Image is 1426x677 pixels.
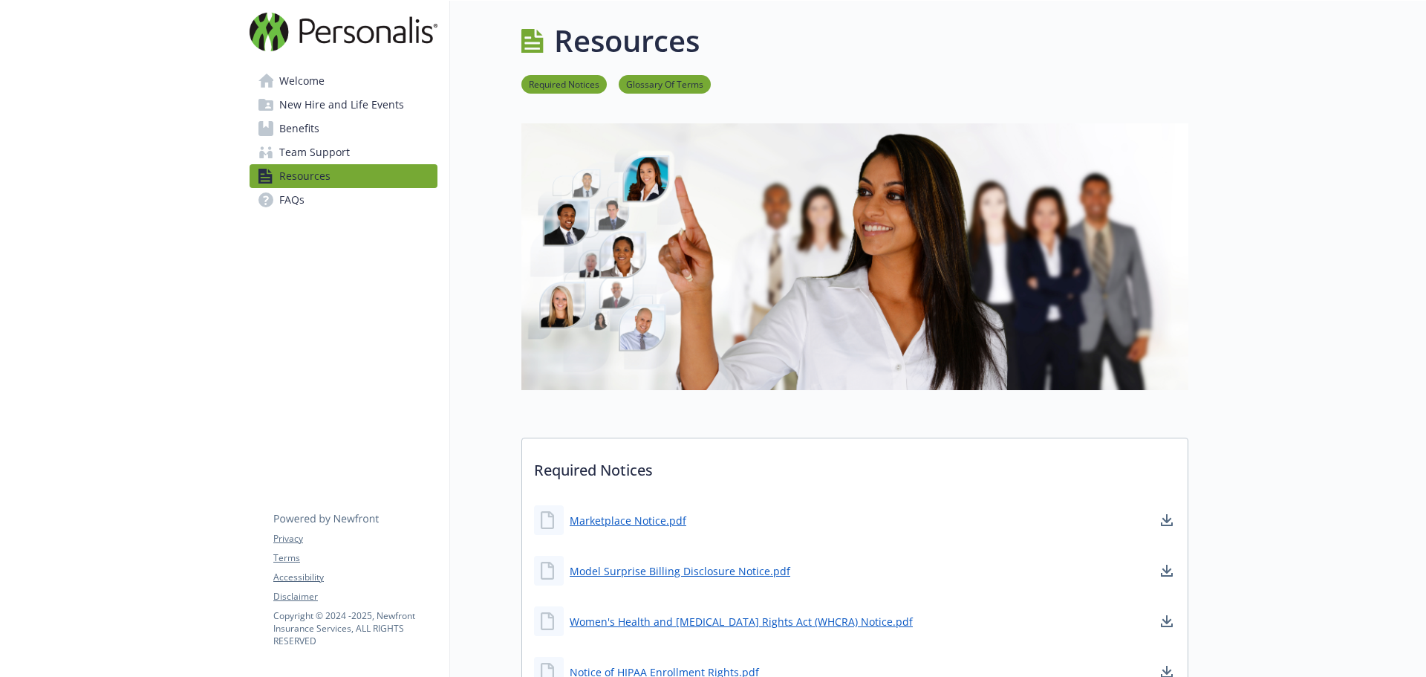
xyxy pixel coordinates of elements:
[1158,511,1176,529] a: download document
[250,188,437,212] a: FAQs
[250,164,437,188] a: Resources
[273,551,437,565] a: Terms
[279,140,350,164] span: Team Support
[279,93,404,117] span: New Hire and Life Events
[522,438,1188,493] p: Required Notices
[570,614,913,629] a: Women's Health and [MEDICAL_DATA] Rights Act (WHCRA) Notice.pdf
[250,140,437,164] a: Team Support
[570,513,686,528] a: Marketplace Notice.pdf
[279,117,319,140] span: Benefits
[521,77,607,91] a: Required Notices
[521,123,1188,390] img: resources page banner
[1158,612,1176,630] a: download document
[250,117,437,140] a: Benefits
[273,532,437,545] a: Privacy
[570,563,790,579] a: Model Surprise Billing Disclosure Notice.pdf
[279,188,305,212] span: FAQs
[250,69,437,93] a: Welcome
[250,93,437,117] a: New Hire and Life Events
[554,19,700,63] h1: Resources
[273,571,437,584] a: Accessibility
[619,77,711,91] a: Glossary Of Terms
[273,609,437,647] p: Copyright © 2024 - 2025 , Newfront Insurance Services, ALL RIGHTS RESERVED
[273,590,437,603] a: Disclaimer
[279,164,331,188] span: Resources
[1158,562,1176,580] a: download document
[279,69,325,93] span: Welcome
